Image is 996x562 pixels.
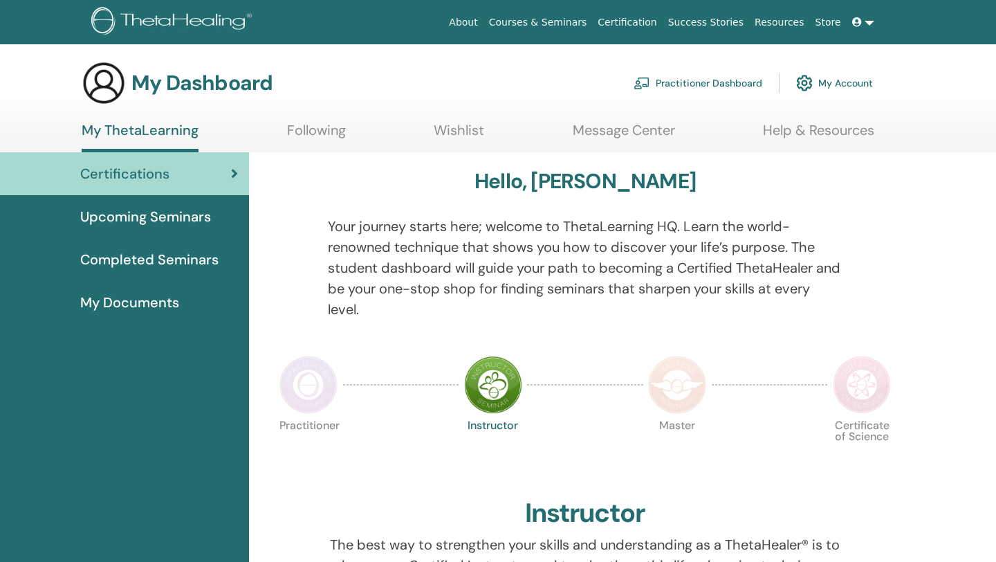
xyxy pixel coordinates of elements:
h3: My Dashboard [131,71,273,96]
a: About [443,10,483,35]
p: Instructor [464,420,522,478]
img: generic-user-icon.jpg [82,61,126,105]
img: logo.png [91,7,257,38]
p: Certificate of Science [833,420,891,478]
a: My ThetaLearning [82,122,199,152]
img: Certificate of Science [833,356,891,414]
img: Instructor [464,356,522,414]
a: Certification [592,10,662,35]
a: Following [287,122,346,149]
a: Resources [749,10,810,35]
span: My Documents [80,292,179,313]
a: Courses & Seminars [483,10,593,35]
p: Practitioner [279,420,338,478]
a: Message Center [573,122,675,149]
p: Master [648,420,706,478]
a: Wishlist [434,122,484,149]
img: Master [648,356,706,414]
a: Practitioner Dashboard [634,68,762,98]
img: chalkboard-teacher.svg [634,77,650,89]
img: cog.svg [796,71,813,95]
h3: Hello, [PERSON_NAME] [474,169,696,194]
span: Upcoming Seminars [80,206,211,227]
a: Store [810,10,847,35]
span: Completed Seminars [80,249,219,270]
a: Help & Resources [763,122,874,149]
p: Your journey starts here; welcome to ThetaLearning HQ. Learn the world-renowned technique that sh... [328,216,843,320]
span: Certifications [80,163,169,184]
a: Success Stories [663,10,749,35]
h2: Instructor [525,498,646,529]
img: Practitioner [279,356,338,414]
a: My Account [796,68,873,98]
